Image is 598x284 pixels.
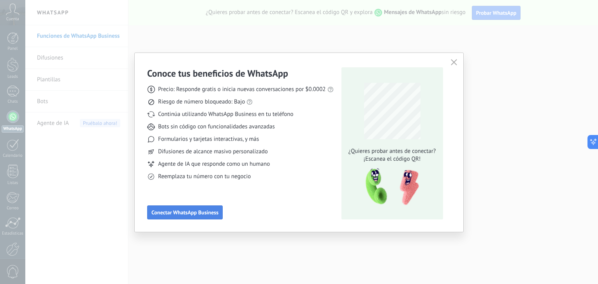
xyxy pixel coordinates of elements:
span: ¡Escanea el código QR! [346,155,438,163]
span: ¿Quieres probar antes de conectar? [346,147,438,155]
span: Agente de IA que responde como un humano [158,160,270,168]
span: Conectar WhatsApp Business [151,210,218,215]
span: Difusiones de alcance masivo personalizado [158,148,268,156]
span: Riesgo de número bloqueado: Bajo [158,98,245,106]
button: Conectar WhatsApp Business [147,205,223,219]
span: Formularios y tarjetas interactivas, y más [158,135,259,143]
img: qr-pic-1x.png [359,166,420,208]
span: Reemplaza tu número con tu negocio [158,173,251,181]
span: Precio: Responde gratis o inicia nuevas conversaciones por $0.0002 [158,86,326,93]
span: Continúa utilizando WhatsApp Business en tu teléfono [158,110,293,118]
h3: Conoce tus beneficios de WhatsApp [147,67,288,79]
span: Bots sin código con funcionalidades avanzadas [158,123,275,131]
